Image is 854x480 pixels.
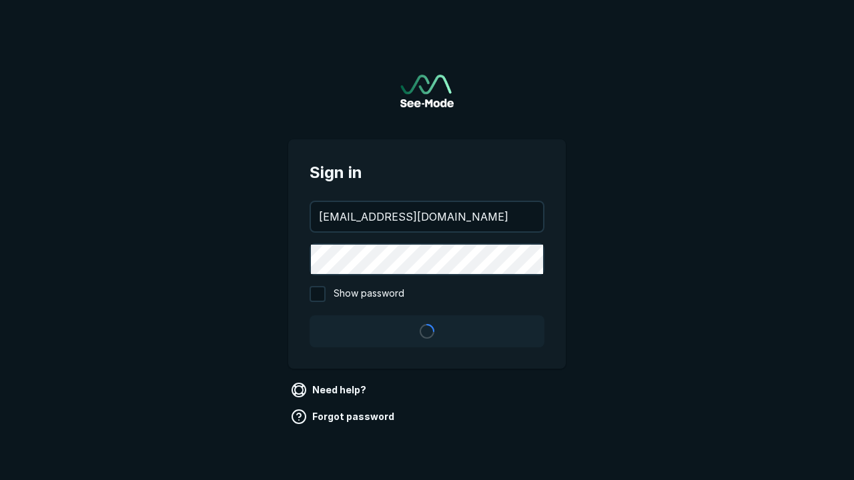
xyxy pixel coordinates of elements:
a: Forgot password [288,406,400,427]
span: Show password [334,286,404,302]
img: See-Mode Logo [400,75,454,107]
input: your@email.com [311,202,543,231]
a: Go to sign in [400,75,454,107]
span: Sign in [310,161,544,185]
a: Need help? [288,379,372,401]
